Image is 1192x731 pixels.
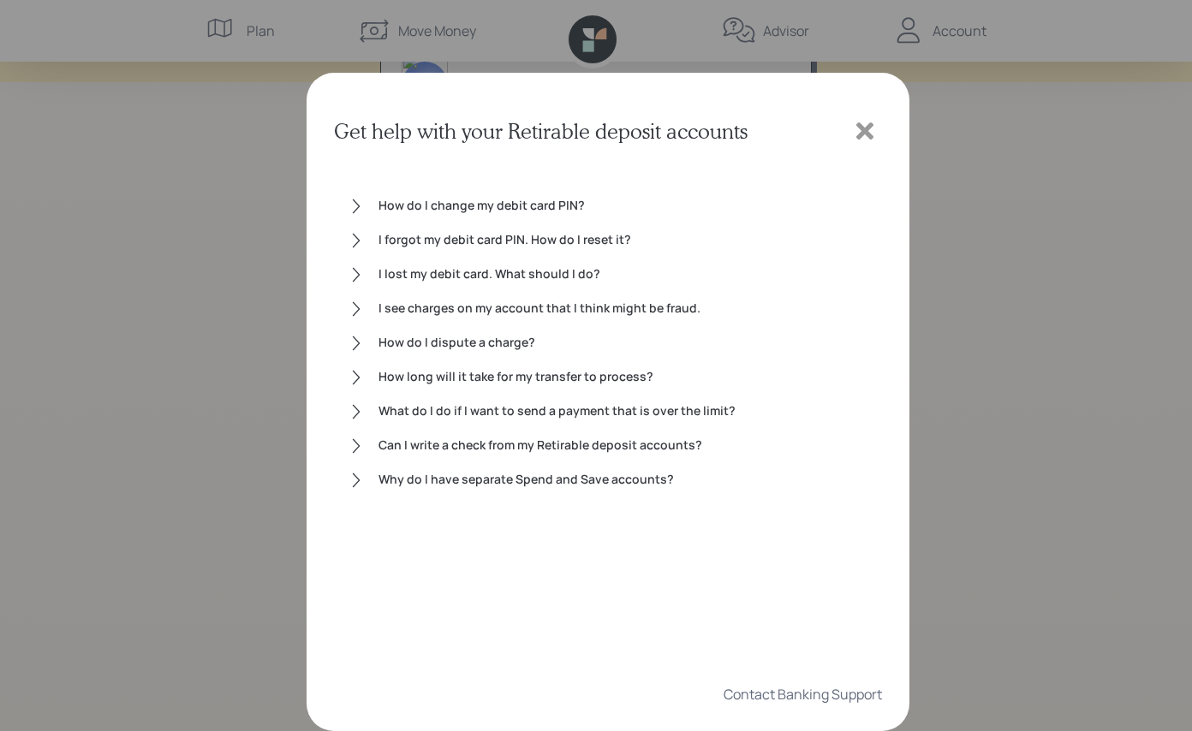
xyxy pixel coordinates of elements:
[724,685,882,704] div: Contact Banking Support
[334,119,748,144] h3: Get help with your Retirable deposit accounts
[378,470,868,490] div: Why do I have separate Spend and Save accounts?
[378,367,868,388] div: How long will it take for my transfer to process?
[378,333,868,354] div: How do I dispute a charge?
[378,196,868,217] div: How do I change my debit card PIN?
[378,299,868,319] div: I see charges on my account that I think might be fraud.
[378,230,868,251] div: I forgot my debit card PIN. How do I reset it?
[378,401,868,422] div: What do I do if I want to send a payment that is over the limit?
[378,436,868,456] div: Can I write a check from my Retirable deposit accounts?
[378,264,868,285] div: I lost my debit card. What should I do?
